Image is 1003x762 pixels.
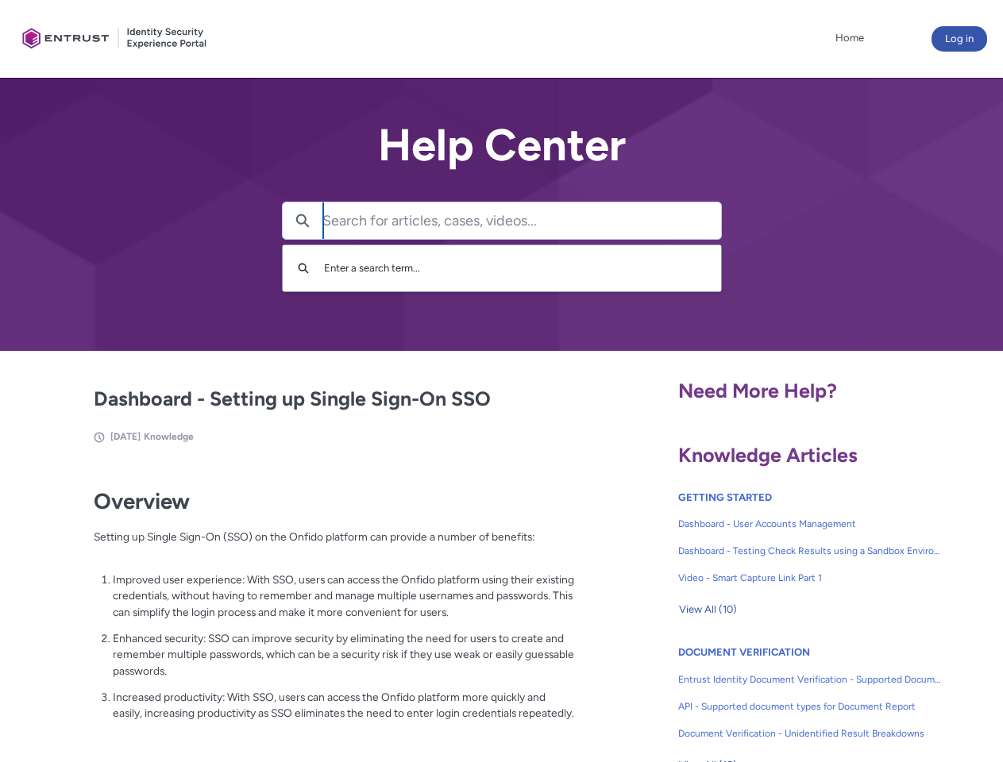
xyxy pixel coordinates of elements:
li: Knowledge [144,429,194,444]
a: Entrust Identity Document Verification - Supported Document type and size [678,666,942,693]
span: Document Verification - Unidentified Result Breakdowns [678,726,942,741]
p: Enhanced security: SSO can improve security by eliminating the need for users to create and remem... [113,630,575,679]
span: Dashboard - User Accounts Management [678,517,942,531]
a: Dashboard - Testing Check Results using a Sandbox Environment [678,537,942,564]
a: Document Verification - Unidentified Result Breakdowns [678,720,942,747]
a: Video - Smart Capture Link Part 1 [678,564,942,591]
button: View All (10) [678,597,738,622]
span: Dashboard - Testing Check Results using a Sandbox Environment [678,544,942,558]
span: Video - Smart Capture Link Part 1 [678,571,942,585]
span: Need More Help? [678,379,837,402]
a: DOCUMENT VERIFICATION [678,646,810,658]
span: Enter a search term... [324,262,420,274]
button: Search [291,253,316,283]
a: Home [831,26,868,50]
span: View All (10) [679,598,737,622]
p: Increased productivity: With SSO, users can access the Onfido platform more quickly and easily, i... [113,689,575,722]
span: Knowledge Articles [678,443,858,467]
h2: Help Center [282,121,722,170]
p: Setting up Single Sign-On (SSO) on the Onfido platform can provide a number of benefits: [94,529,575,561]
a: GETTING STARTED [678,491,772,503]
button: Search [283,202,322,239]
button: Log in [932,26,987,52]
span: [DATE] [110,431,141,442]
input: Search for articles, cases, videos... [322,202,721,239]
a: API - Supported document types for Document Report [678,693,942,720]
p: Improved user experience: With SSO, users can access the Onfido platform using their existing cre... [113,571,575,621]
span: API - Supported document types for Document Report [678,699,942,714]
span: Entrust Identity Document Verification - Supported Document type and size [678,672,942,687]
a: Dashboard - User Accounts Management [678,510,942,537]
h2: Dashboard - Setting up Single Sign-On SSO [94,384,575,414]
strong: Overview [94,488,190,514]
